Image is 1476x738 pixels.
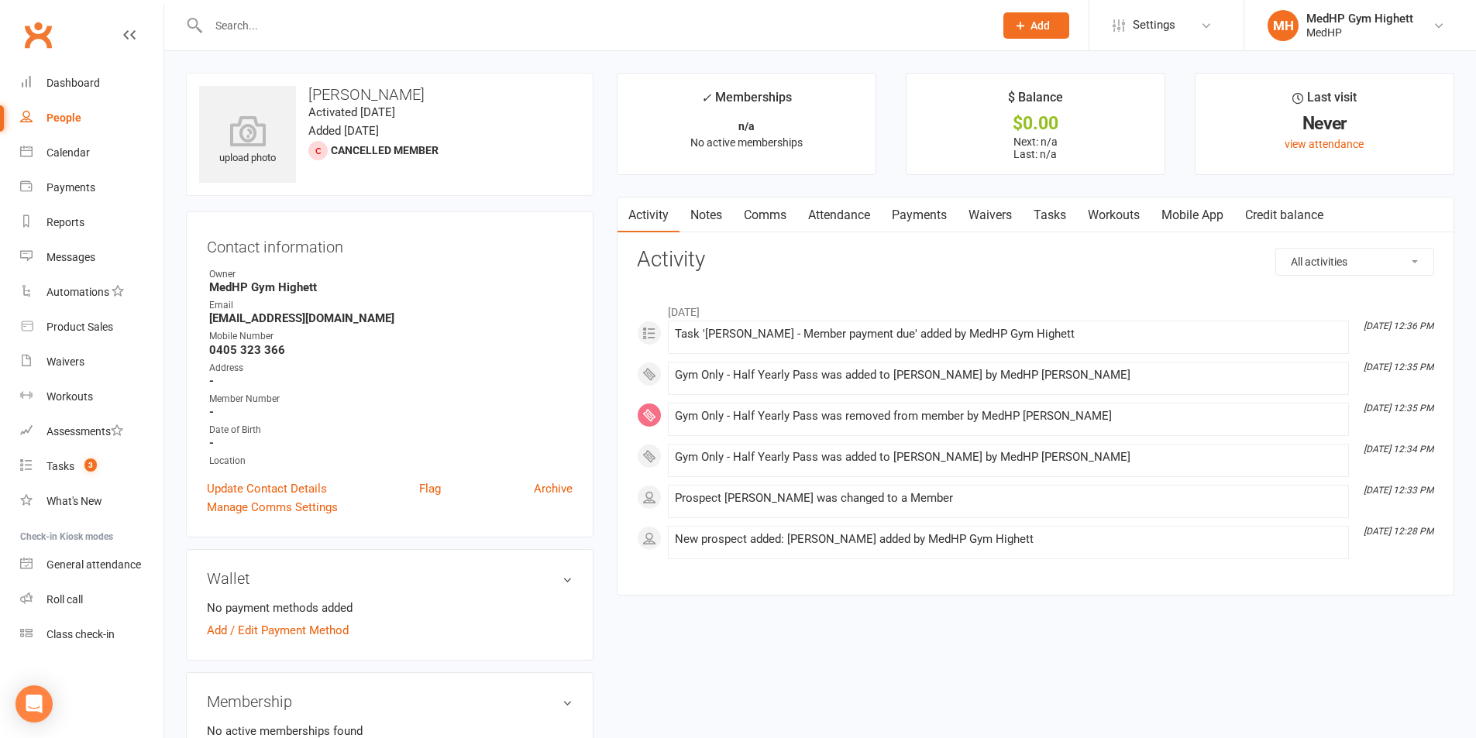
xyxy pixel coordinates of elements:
[15,685,53,723] div: Open Intercom Messenger
[20,66,163,101] a: Dashboard
[209,329,573,344] div: Mobile Number
[308,105,395,119] time: Activated [DATE]
[20,170,163,205] a: Payments
[207,232,573,256] h3: Contact information
[1364,403,1433,414] i: [DATE] 12:35 PM
[675,451,1342,464] div: Gym Only - Half Yearly Pass was added to [PERSON_NAME] by MedHP [PERSON_NAME]
[209,361,573,376] div: Address
[46,460,74,472] div: Tasks
[199,115,296,166] div: upload photo
[1364,444,1433,455] i: [DATE] 12:34 PM
[701,91,711,105] i: ✓
[20,414,163,449] a: Assessments
[1364,321,1433,331] i: [DATE] 12:36 PM
[46,321,113,333] div: Product Sales
[207,599,573,617] li: No payment methods added
[618,197,680,233] a: Activity
[1209,115,1440,132] div: Never
[1030,19,1050,32] span: Add
[733,197,797,233] a: Comms
[209,343,573,357] strong: 0405 323 366
[46,495,102,507] div: What's New
[881,197,958,233] a: Payments
[46,286,109,298] div: Automations
[209,311,573,325] strong: [EMAIL_ADDRESS][DOMAIN_NAME]
[199,86,580,103] h3: [PERSON_NAME]
[20,617,163,652] a: Class kiosk mode
[1008,88,1063,115] div: $ Balance
[680,197,733,233] a: Notes
[207,621,349,640] a: Add / Edit Payment Method
[20,310,163,345] a: Product Sales
[209,267,573,282] div: Owner
[84,458,97,472] span: 3
[637,248,1434,272] h3: Activity
[46,216,84,228] div: Reports
[1292,88,1357,115] div: Last visit
[958,197,1023,233] a: Waivers
[209,423,573,438] div: Date of Birth
[1023,197,1077,233] a: Tasks
[1306,12,1413,26] div: MedHP Gym Highett
[46,593,83,606] div: Roll call
[46,558,141,571] div: General attendance
[675,533,1342,546] div: New prospect added: [PERSON_NAME] added by MedHP Gym Highett
[20,449,163,484] a: Tasks 3
[1151,197,1234,233] a: Mobile App
[637,296,1434,321] li: [DATE]
[20,547,163,582] a: General attendance kiosk mode
[20,240,163,275] a: Messages
[701,88,792,116] div: Memberships
[207,498,338,517] a: Manage Comms Settings
[20,275,163,310] a: Automations
[1268,10,1299,41] div: MH
[675,410,1342,423] div: Gym Only - Half Yearly Pass was removed from member by MedHP [PERSON_NAME]
[204,15,983,36] input: Search...
[46,425,123,438] div: Assessments
[207,570,573,587] h3: Wallet
[331,144,439,156] span: Cancelled member
[1077,197,1151,233] a: Workouts
[209,436,573,450] strong: -
[1133,8,1175,43] span: Settings
[675,492,1342,505] div: Prospect [PERSON_NAME] was changed to a Member
[207,479,327,498] a: Update Contact Details
[209,374,573,388] strong: -
[46,251,95,263] div: Messages
[46,181,95,194] div: Payments
[675,369,1342,382] div: Gym Only - Half Yearly Pass was added to [PERSON_NAME] by MedHP [PERSON_NAME]
[46,628,115,640] div: Class check-in
[1285,138,1364,150] a: view attendance
[46,77,100,89] div: Dashboard
[209,280,573,294] strong: MedHP Gym Highett
[46,390,93,403] div: Workouts
[1364,526,1433,537] i: [DATE] 12:28 PM
[1364,485,1433,496] i: [DATE] 12:33 PM
[19,15,57,54] a: Clubworx
[20,345,163,379] a: Waivers
[46,355,84,368] div: Waivers
[419,479,441,498] a: Flag
[46,146,90,159] div: Calendar
[1306,26,1413,39] div: MedHP
[534,479,573,498] a: Archive
[920,115,1151,132] div: $0.00
[690,136,803,149] span: No active memberships
[20,582,163,617] a: Roll call
[20,101,163,136] a: People
[209,405,573,419] strong: -
[920,136,1151,160] p: Next: n/a Last: n/a
[209,298,573,313] div: Email
[46,112,81,124] div: People
[738,120,755,132] strong: n/a
[675,328,1342,341] div: Task '[PERSON_NAME] - Member payment due' added by MedHP Gym Highett
[1364,362,1433,372] i: [DATE] 12:35 PM
[1234,197,1334,233] a: Credit balance
[1003,12,1069,39] button: Add
[20,136,163,170] a: Calendar
[209,454,573,469] div: Location
[20,484,163,519] a: What's New
[207,693,573,710] h3: Membership
[20,205,163,240] a: Reports
[797,197,881,233] a: Attendance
